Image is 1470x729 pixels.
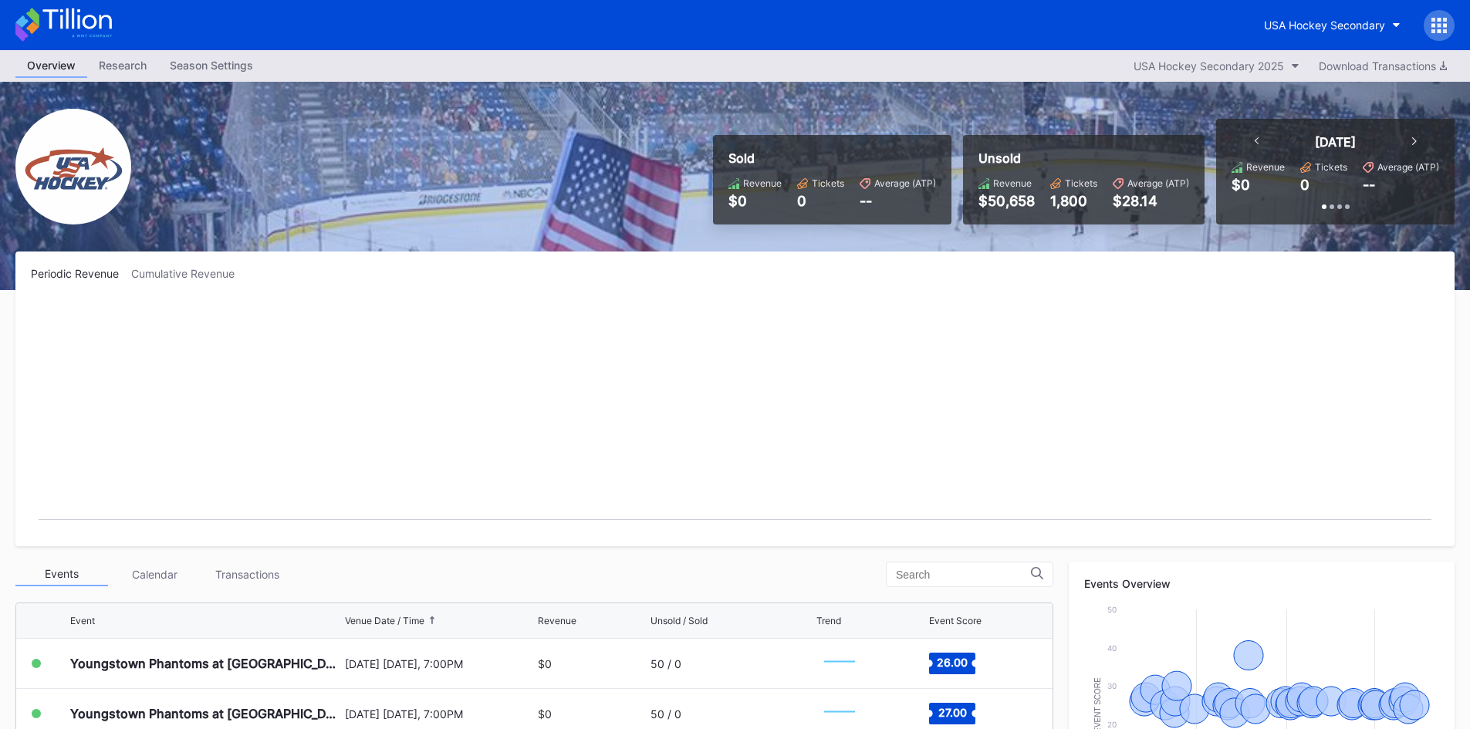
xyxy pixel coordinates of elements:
[1363,177,1375,193] div: --
[816,644,863,683] svg: Chart title
[87,54,158,76] div: Research
[1315,161,1347,173] div: Tickets
[978,193,1035,209] div: $50,658
[31,267,131,280] div: Periodic Revenue
[538,615,576,626] div: Revenue
[938,706,966,719] text: 27.00
[1107,681,1117,690] text: 30
[538,707,552,721] div: $0
[158,54,265,78] a: Season Settings
[70,706,341,721] div: Youngstown Phantoms at [GEOGRAPHIC_DATA] Hockey NTDP U-18
[1050,193,1097,209] div: 1,800
[651,615,708,626] div: Unsold / Sold
[728,193,782,209] div: $0
[651,707,681,721] div: 50 / 0
[1315,134,1356,150] div: [DATE]
[1107,605,1117,614] text: 50
[1319,59,1447,73] div: Download Transactions
[15,54,87,78] a: Overview
[538,657,552,670] div: $0
[345,707,535,721] div: [DATE] [DATE], 7:00PM
[860,193,936,209] div: --
[87,54,158,78] a: Research
[158,54,265,76] div: Season Settings
[1264,19,1385,32] div: USA Hockey Secondary
[1134,59,1284,73] div: USA Hockey Secondary 2025
[1107,720,1117,729] text: 20
[1252,11,1412,39] button: USA Hockey Secondary
[1127,177,1189,189] div: Average (ATP)
[728,150,936,166] div: Sold
[812,177,844,189] div: Tickets
[1377,161,1439,173] div: Average (ATP)
[896,569,1031,581] input: Search
[937,656,968,669] text: 26.00
[1246,161,1285,173] div: Revenue
[70,656,341,671] div: Youngstown Phantoms at [GEOGRAPHIC_DATA] Hockey NTDP U-18
[131,267,247,280] div: Cumulative Revenue
[743,177,782,189] div: Revenue
[201,562,293,586] div: Transactions
[108,562,201,586] div: Calendar
[31,299,1439,531] svg: Chart title
[1113,193,1189,209] div: $28.14
[978,150,1189,166] div: Unsold
[1126,56,1307,76] button: USA Hockey Secondary 2025
[1065,177,1097,189] div: Tickets
[1084,577,1439,590] div: Events Overview
[929,615,982,626] div: Event Score
[1300,177,1309,193] div: 0
[1232,177,1250,193] div: $0
[345,615,424,626] div: Venue Date / Time
[1107,643,1117,653] text: 40
[1311,56,1455,76] button: Download Transactions
[874,177,936,189] div: Average (ATP)
[15,109,131,224] img: USA_Hockey_Secondary.png
[651,657,681,670] div: 50 / 0
[993,177,1032,189] div: Revenue
[15,562,108,586] div: Events
[70,615,95,626] div: Event
[816,615,841,626] div: Trend
[797,193,844,209] div: 0
[345,657,535,670] div: [DATE] [DATE], 7:00PM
